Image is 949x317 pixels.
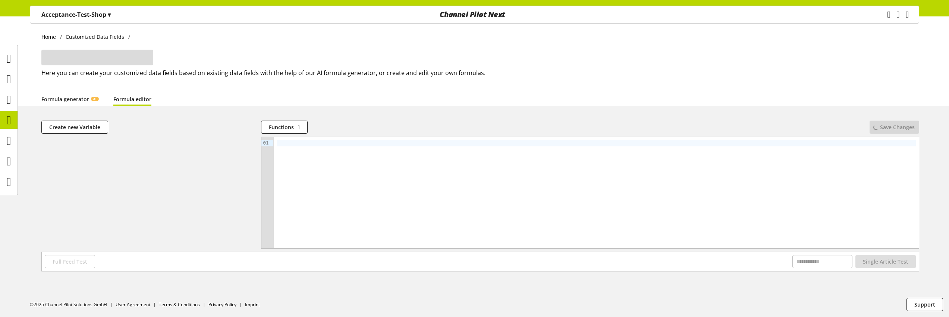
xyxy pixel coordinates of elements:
span: Support [914,301,935,308]
a: Privacy Policy [208,301,236,308]
span: Full Feed Test [53,258,87,265]
li: ©2025 Channel Pilot Solutions GmbH [30,301,116,308]
span: Single Article Test [863,258,908,265]
a: Customized Data Fields [62,33,128,41]
button: Support [906,298,943,311]
h2: Here you can create your customized data fields based on existing data fields with the help of ou... [41,68,919,77]
a: Formula generatorAI [41,95,98,103]
button: Full Feed Test [45,255,95,268]
a: Imprint [245,301,260,308]
a: Formula editor [113,95,151,103]
span: ▾ [108,10,111,19]
span: Functions [269,123,294,131]
button: Single Article Test [855,255,916,268]
nav: main navigation [30,6,919,24]
a: User Agreement [116,301,150,308]
a: Terms & Conditions [159,301,200,308]
button: Create new Variable [41,121,108,134]
button: Functions [261,121,308,134]
p: Acceptance-Test-Shop [41,10,111,19]
div: 01 [261,140,270,146]
a: Home [41,33,60,41]
span: AI [93,97,97,101]
span: Create new Variable [49,123,100,131]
